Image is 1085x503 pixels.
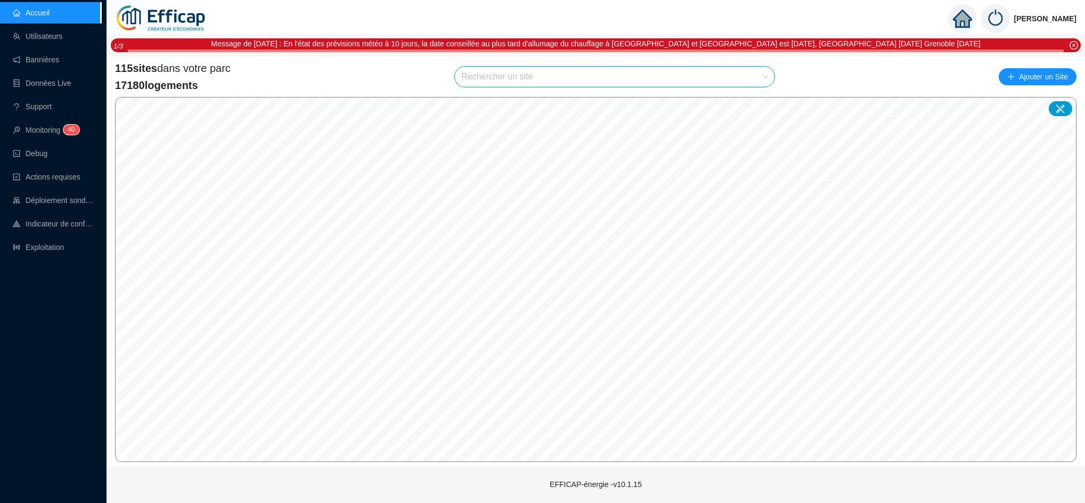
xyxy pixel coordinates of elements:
[13,102,52,111] a: questionSupport
[999,68,1076,85] button: Ajouter un Site
[115,78,231,93] span: 17180 logements
[13,149,47,158] a: codeDebug
[68,126,71,133] span: 4
[1014,2,1076,36] span: [PERSON_NAME]
[115,61,231,76] span: dans votre parc
[13,32,62,40] a: teamUtilisateurs
[1007,73,1015,80] span: plus
[1019,69,1068,84] span: Ajouter un Site
[13,9,50,17] a: homeAccueil
[113,42,123,50] i: 1 / 3
[63,125,79,135] sup: 40
[13,196,94,205] a: clusterDéploiement sondes
[13,126,76,134] a: monitorMonitoring40
[13,173,20,181] span: check-square
[953,9,972,28] span: home
[71,126,75,133] span: 0
[981,4,1010,33] img: power
[115,62,157,74] span: 115 sites
[211,38,980,50] div: Message de [DATE] : En l'état des prévisions météo à 10 jours, la date conseillée au plus tard d'...
[13,55,59,64] a: notificationBannières
[116,98,1076,461] canvas: Map
[1070,41,1078,50] span: close-circle
[13,79,71,87] a: databaseDonnées Live
[13,220,94,228] a: heat-mapIndicateur de confort
[26,173,80,181] span: Actions requises
[13,243,64,251] a: slidersExploitation
[550,480,642,489] span: EFFICAP-énergie - v10.1.15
